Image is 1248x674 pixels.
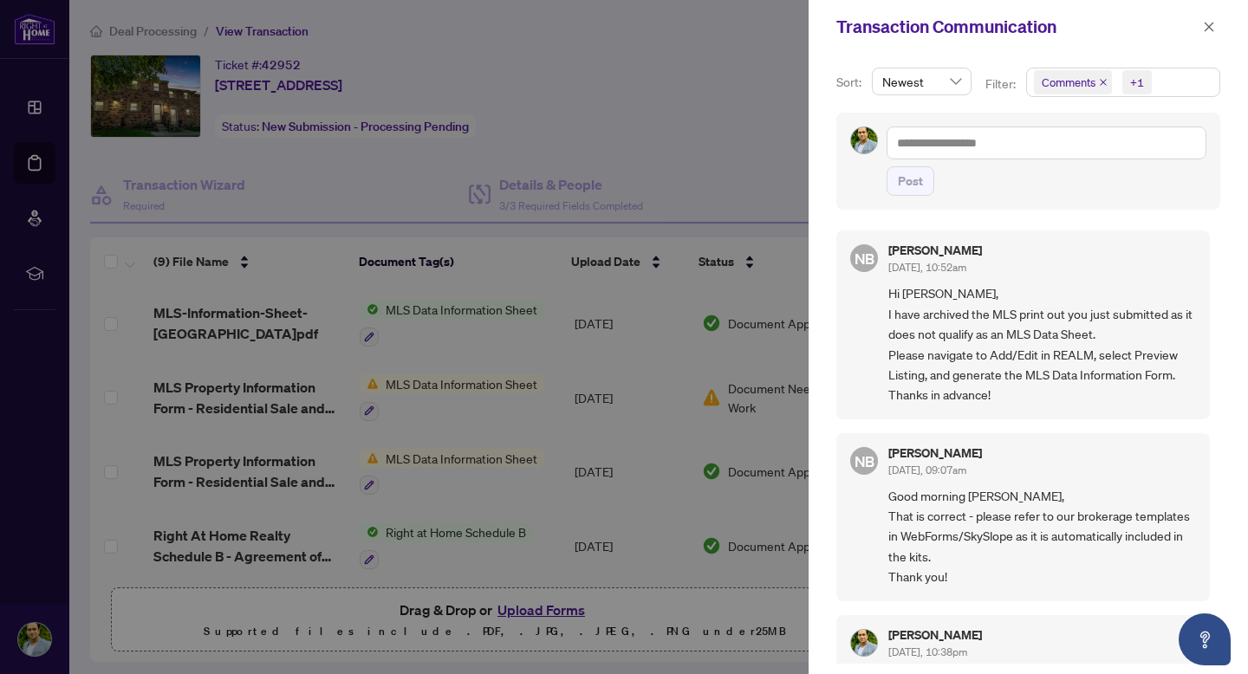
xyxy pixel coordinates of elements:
span: [DATE], 10:38pm [888,645,967,658]
span: Hi [PERSON_NAME], I have archived the MLS print out you just submitted as it does not qualify as ... [888,283,1196,405]
button: Open asap [1179,613,1231,665]
img: Profile Icon [851,630,877,656]
p: Filter: [985,75,1018,94]
img: Profile Icon [851,127,877,153]
div: Transaction Communication [836,14,1198,40]
span: Comments [1042,74,1095,91]
h5: [PERSON_NAME] [888,244,982,256]
span: Good morning [PERSON_NAME], That is correct - please refer to our brokerage templates in WebForms... [888,486,1196,587]
span: [DATE], 09:07am [888,463,966,476]
span: [DATE], 10:52am [888,261,966,274]
span: Newest [882,68,961,94]
p: Sort: [836,73,865,92]
span: NB [854,449,874,472]
div: +1 [1130,74,1144,91]
span: close [1203,21,1215,33]
h5: [PERSON_NAME] [888,629,982,641]
button: Post [887,166,934,196]
span: NB [854,247,874,270]
span: close [1099,78,1108,87]
h5: [PERSON_NAME] [888,447,982,459]
span: Comments [1034,70,1112,94]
